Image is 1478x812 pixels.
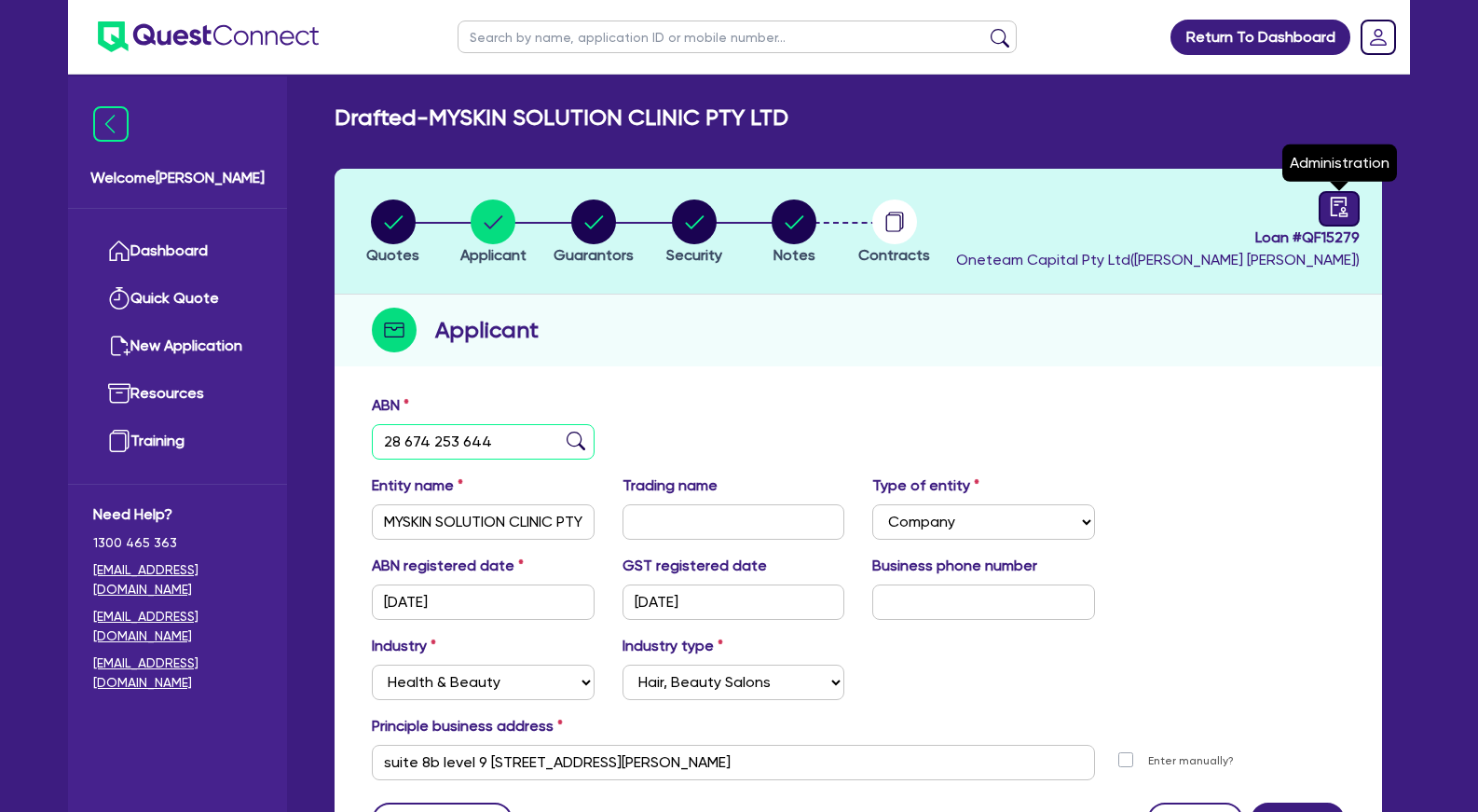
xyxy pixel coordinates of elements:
[956,227,1360,249] span: Loan # QF15279
[1282,145,1397,182] div: Administration
[1148,752,1234,770] label: Enter manually?
[666,246,722,264] span: Security
[93,106,129,142] img: icon-menu-close
[1170,20,1350,55] a: Return To Dashboard
[93,560,262,599] a: [EMAIL_ADDRESS][DOMAIN_NAME]
[93,607,262,646] a: [EMAIL_ADDRESS][DOMAIN_NAME]
[872,555,1037,577] label: Business phone number
[365,199,420,268] button: Quotes
[372,585,595,620] input: DD / MM / YYYY
[1354,13,1403,62] a: Dropdown toggle
[623,585,845,620] input: DD / MM / YYYY
[372,308,417,352] img: step-icon
[93,533,262,553] span: 1300 465 363
[93,323,262,370] a: New Application
[623,475,718,497] label: Trading name
[98,21,319,52] img: quest-connect-logo-blue
[623,635,723,657] label: Industry type
[372,475,463,497] label: Entity name
[567,432,585,450] img: abn-lookup icon
[460,246,527,264] span: Applicant
[372,635,436,657] label: Industry
[372,715,563,737] label: Principle business address
[93,275,262,323] a: Quick Quote
[335,104,788,131] h2: Drafted - MYSKIN SOLUTION CLINIC PTY LTD
[108,335,130,357] img: new-application
[93,227,262,275] a: Dashboard
[554,246,634,264] span: Guarantors
[366,246,419,264] span: Quotes
[773,246,815,264] span: Notes
[872,475,979,497] label: Type of entity
[372,555,524,577] label: ABN registered date
[1329,197,1349,217] span: audit
[93,654,262,693] a: [EMAIL_ADDRESS][DOMAIN_NAME]
[372,394,409,417] label: ABN
[93,418,262,465] a: Training
[93,370,262,418] a: Resources
[108,382,130,405] img: resources
[665,199,723,268] button: Security
[93,503,262,526] span: Need Help?
[771,199,817,268] button: Notes
[858,246,930,264] span: Contracts
[956,251,1360,268] span: Oneteam Capital Pty Ltd ( [PERSON_NAME] [PERSON_NAME] )
[90,167,265,189] span: Welcome [PERSON_NAME]
[623,555,767,577] label: GST registered date
[459,199,527,268] button: Applicant
[108,430,130,452] img: training
[435,313,539,347] h2: Applicant
[108,287,130,310] img: quick-quote
[458,21,1017,53] input: Search by name, application ID or mobile number...
[553,199,635,268] button: Guarantors
[857,199,931,268] button: Contracts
